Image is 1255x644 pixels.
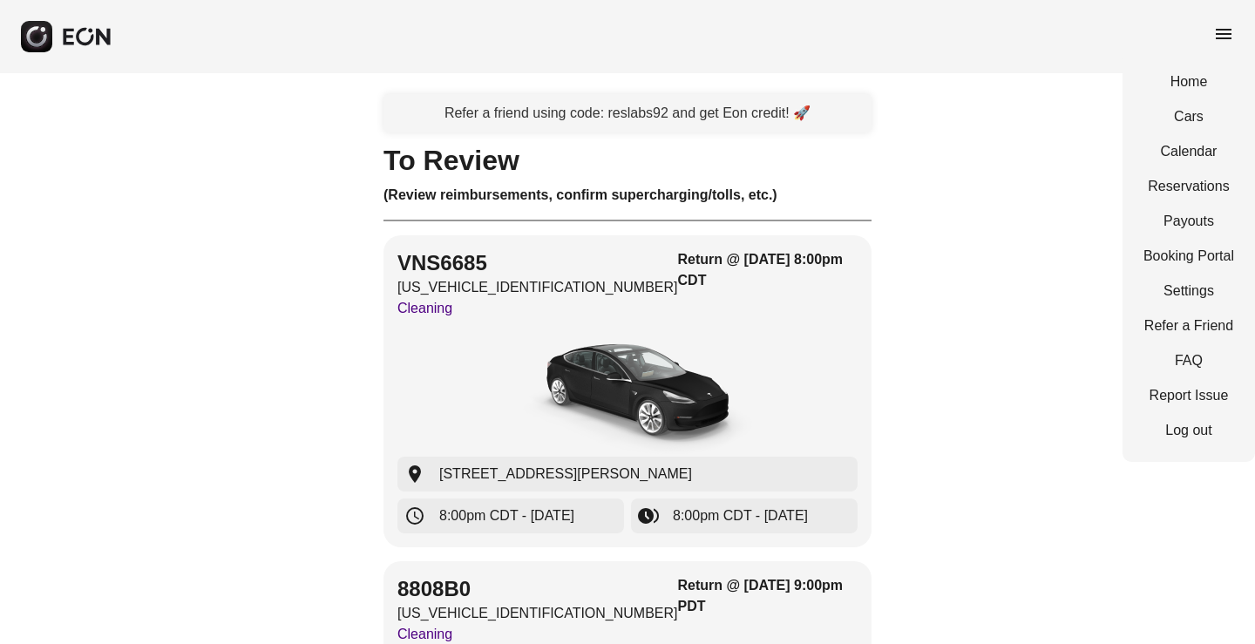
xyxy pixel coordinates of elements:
[383,150,872,171] h1: To Review
[439,464,692,485] span: [STREET_ADDRESS][PERSON_NAME]
[1143,315,1234,336] a: Refer a Friend
[678,249,858,291] h3: Return @ [DATE] 8:00pm CDT
[383,94,872,132] a: Refer a friend using code: reslabs92 and get Eon credit! 🚀
[1143,281,1234,302] a: Settings
[397,277,678,298] p: [US_VEHICLE_IDENTIFICATION_NUMBER]
[1143,71,1234,92] a: Home
[1143,106,1234,127] a: Cars
[439,505,574,526] span: 8:00pm CDT - [DATE]
[397,249,678,277] h2: VNS6685
[1143,211,1234,232] a: Payouts
[497,326,758,457] img: car
[678,575,858,617] h3: Return @ [DATE] 9:00pm PDT
[673,505,808,526] span: 8:00pm CDT - [DATE]
[404,464,425,485] span: location_on
[1143,176,1234,197] a: Reservations
[383,235,872,547] button: VNS6685[US_VEHICLE_IDENTIFICATION_NUMBER]CleaningReturn @ [DATE] 8:00pm CDTcar[STREET_ADDRESS][PE...
[383,185,872,206] h3: (Review reimbursements, confirm supercharging/tolls, etc.)
[1143,385,1234,406] a: Report Issue
[1213,24,1234,44] span: menu
[1143,350,1234,371] a: FAQ
[404,505,425,526] span: schedule
[1143,420,1234,441] a: Log out
[1143,246,1234,267] a: Booking Portal
[397,575,678,603] h2: 8808B0
[397,298,678,319] p: Cleaning
[638,505,659,526] span: browse_gallery
[1143,141,1234,162] a: Calendar
[397,603,678,624] p: [US_VEHICLE_IDENTIFICATION_NUMBER]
